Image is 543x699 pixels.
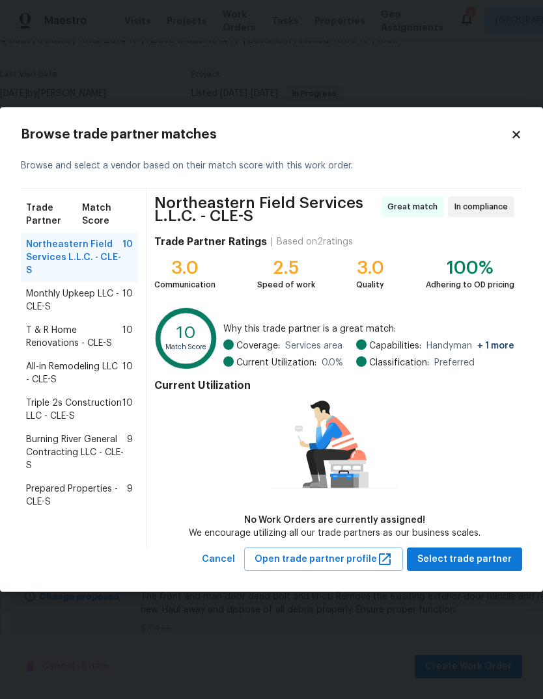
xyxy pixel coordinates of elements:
span: 0.0 % [322,356,343,369]
div: 100% [426,261,514,274]
text: 10 [176,324,196,341]
span: All-in Remodeling LLC - CLE-S [26,360,122,386]
div: Quality [356,278,384,291]
span: Northeastern Field Services L.L.C. - CLE-S [26,238,122,277]
button: Open trade partner profile [244,547,403,572]
text: Match Score [165,343,207,350]
div: 3.0 [356,261,384,274]
span: 10 [122,324,133,350]
div: Browse and select a vendor based on their match score with this work order. [21,144,522,189]
div: No Work Orders are currently assigned! [189,514,480,527]
button: Select trade partner [407,547,522,572]
div: Based on 2 ratings [277,235,353,248]
span: Cancel [202,551,235,568]
button: Cancel [197,547,240,572]
div: 3.0 [154,261,216,274]
span: T & R Home Renovations - CLE-S [26,324,122,350]
span: Prepared Properties - CLE-S [26,482,127,508]
h4: Current Utilization [154,379,514,392]
div: Adhering to OD pricing [426,278,514,291]
span: 10 [122,238,133,277]
span: Burning River General Contracting LLC - CLE-S [26,433,127,472]
span: Match Score [82,202,133,228]
span: Great match [387,200,443,213]
span: Trade Partner [26,202,82,228]
span: Northeastern Field Services L.L.C. - CLE-S [154,196,377,222]
span: Why this trade partner is a great match: [223,323,514,336]
h4: Trade Partner Ratings [154,235,267,248]
span: Triple 2s Construction LLC - CLE-S [26,397,122,423]
div: Communication [154,278,216,291]
span: 9 [127,482,133,508]
span: Handyman [426,339,514,352]
div: We encourage utilizing all our trade partners as our business scales. [189,527,480,540]
span: 9 [127,433,133,472]
span: Classification: [369,356,429,369]
span: Services area [285,339,342,352]
span: Capabilities: [369,339,421,352]
span: Open trade partner profile [255,551,393,568]
span: In compliance [454,200,513,213]
span: Current Utilization: [236,356,316,369]
div: Speed of work [257,278,315,291]
span: Coverage: [236,339,280,352]
span: 10 [122,287,133,313]
span: 10 [122,397,133,423]
span: + 1 more [477,341,514,350]
div: | [267,235,277,248]
span: Monthly Upkeep LLC - CLE-S [26,287,122,313]
div: 2.5 [257,261,315,274]
span: Select trade partner [417,551,512,568]
h2: Browse trade partner matches [21,128,510,141]
span: Preferred [434,356,475,369]
span: 10 [122,360,133,386]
